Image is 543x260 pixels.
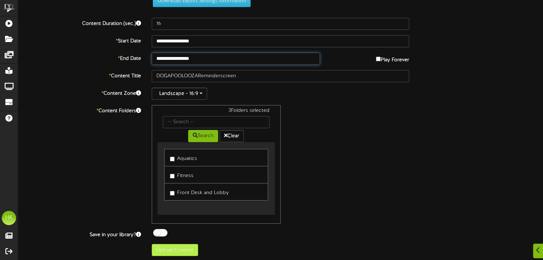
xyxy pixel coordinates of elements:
label: Front Desk and Lobby [170,187,229,197]
label: Fitness [170,170,193,180]
label: Save in your library? [12,229,146,239]
input: Title of this Content [152,70,409,82]
button: Clear [220,130,244,142]
label: Content Duration (sec.) [12,18,146,27]
label: Content Title [12,70,146,80]
input: -- Search -- [163,116,269,128]
input: Play Forever [376,57,381,61]
label: Aquatics [170,153,197,162]
label: Content Folders [12,105,146,115]
label: Start Date [12,35,146,45]
button: Search [188,130,218,142]
label: Play Forever [376,53,409,64]
div: 3 Folders selected [157,107,275,116]
input: Front Desk and Lobby [170,191,175,196]
div: HK [2,211,16,225]
label: End Date [12,53,146,62]
button: Landscape - 16:9 [152,88,207,100]
input: Aquatics [170,157,175,161]
input: Fitness [170,174,175,178]
label: Content Zone [12,88,146,97]
button: Upload Content [152,244,198,256]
